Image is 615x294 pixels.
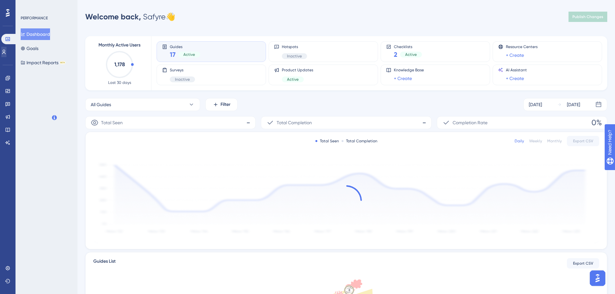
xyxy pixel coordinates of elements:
span: 2 [394,50,397,59]
span: - [422,117,426,128]
button: Publish Changes [569,12,607,22]
div: PERFORMANCE [21,15,48,21]
span: Need Help? [15,2,40,9]
span: Inactive [287,54,302,59]
span: Welcome back, [85,12,141,21]
span: Resource Centers [506,44,538,49]
span: Active [405,52,417,57]
span: Monthly Active Users [98,41,140,49]
span: Product Updates [282,67,313,73]
button: Impact ReportsBETA [21,57,66,68]
span: Surveys [170,67,195,73]
div: [DATE] [529,101,542,108]
span: Guides List [93,258,116,269]
div: Total Completion [342,138,377,144]
span: Export CSV [573,261,593,266]
div: [DATE] [567,101,580,108]
button: Export CSV [567,258,599,269]
div: BETA [60,61,66,64]
span: Total Completion [277,119,312,127]
button: Export CSV [567,136,599,146]
div: Total Seen [315,138,339,144]
button: All Guides [85,98,200,111]
span: Export CSV [573,138,593,144]
span: Active [287,77,299,82]
span: Hotspots [282,44,307,49]
span: - [246,117,250,128]
span: Inactive [175,77,190,82]
span: Total Seen [101,119,123,127]
span: 0% [591,117,602,128]
span: Publish Changes [572,14,603,19]
span: Knowledge Base [394,67,424,73]
span: All Guides [91,101,111,108]
span: Completion Rate [453,119,487,127]
span: Last 30 days [108,80,131,85]
span: 17 [170,50,176,59]
a: + Create [506,51,524,59]
span: Guides [170,44,200,49]
div: Weekly [529,138,542,144]
span: AI Assistant [506,67,527,73]
a: + Create [394,75,412,82]
button: Goals [21,43,38,54]
span: Filter [220,101,231,108]
iframe: UserGuiding AI Assistant Launcher [588,269,607,288]
text: 1,178 [114,61,125,67]
div: Daily [515,138,524,144]
a: + Create [506,75,524,82]
div: Monthly [547,138,562,144]
span: Active [183,52,195,57]
span: Checklists [394,44,422,49]
button: Filter [205,98,238,111]
div: Safyre 👋 [85,12,175,22]
button: Dashboard [21,28,50,40]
